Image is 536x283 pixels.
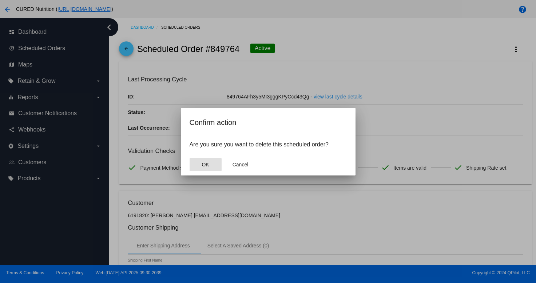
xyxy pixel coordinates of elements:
button: Close dialog [190,158,222,171]
span: Cancel [233,162,249,167]
p: Are you sure you want to delete this scheduled order? [190,141,347,148]
button: Close dialog [225,158,257,171]
span: OK [202,162,209,167]
h2: Confirm action [190,117,347,128]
